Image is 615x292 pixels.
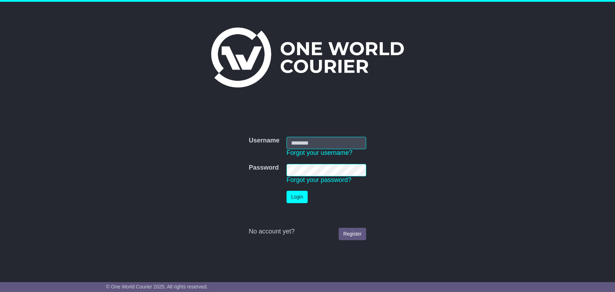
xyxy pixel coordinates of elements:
[287,191,308,203] button: Login
[249,137,279,145] label: Username
[211,28,404,87] img: One World
[249,228,366,236] div: No account yet?
[106,284,208,290] span: © One World Courier 2025. All rights reserved.
[287,176,351,183] a: Forgot your password?
[249,164,279,172] label: Password
[339,228,366,240] a: Register
[287,149,352,156] a: Forgot your username?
